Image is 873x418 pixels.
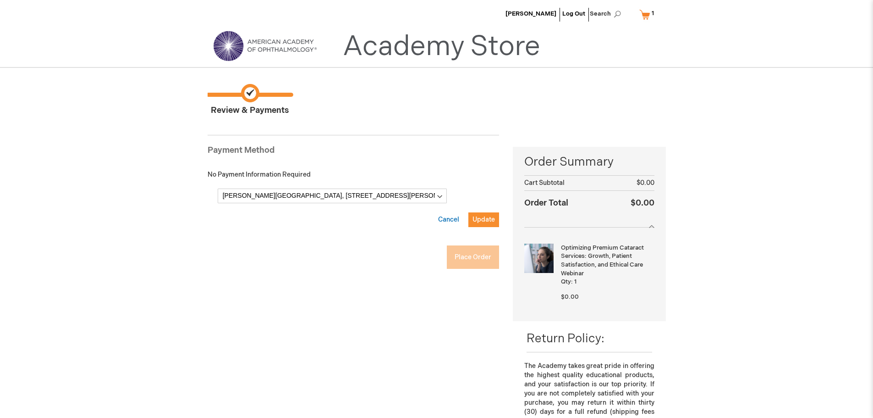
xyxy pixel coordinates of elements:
th: Cart Subtotal [524,176,611,191]
span: No Payment Information Required [208,171,311,178]
button: Update [468,212,499,227]
a: 1 [637,6,660,22]
span: Return Policy: [527,332,604,346]
iframe: reCAPTCHA [208,256,347,292]
a: Log Out [562,10,585,17]
span: 1 [652,10,654,17]
span: Order Summary [524,154,654,175]
img: Optimizing Premium Cataract Services: Growth, Patient Satisfaction, and Ethical Care Webinar [524,244,554,273]
a: [PERSON_NAME] [505,10,556,17]
span: Search [590,5,625,23]
span: Review & Payments [208,84,292,117]
a: Academy Store [343,30,540,63]
span: 1 [574,278,577,285]
strong: Order Total [524,196,568,209]
span: Update [472,216,495,223]
button: Cancel [438,215,459,224]
span: $0.00 [561,293,579,301]
span: $0.00 [637,179,654,187]
div: Payment Method [208,145,500,161]
span: Cancel [438,216,459,223]
span: Qty [561,278,571,285]
strong: Optimizing Premium Cataract Services: Growth, Patient Satisfaction, and Ethical Care Webinar [561,244,652,278]
span: $0.00 [631,198,654,208]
